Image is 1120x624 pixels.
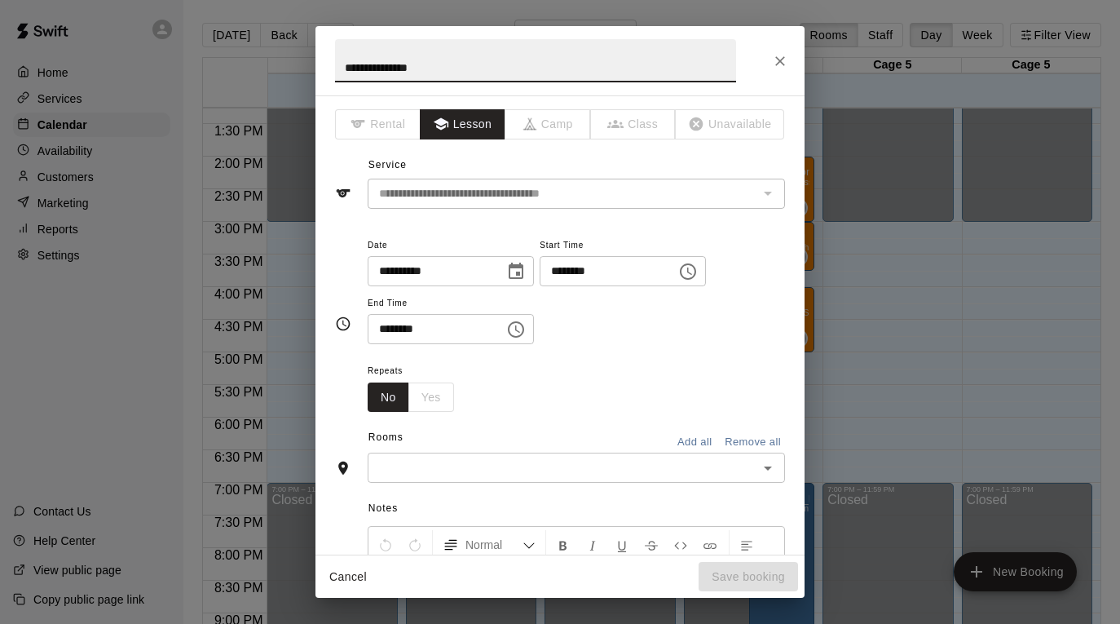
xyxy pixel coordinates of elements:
button: Format Strikethrough [637,530,665,560]
button: Insert Code [667,530,694,560]
button: Add all [668,430,721,455]
button: Lesson [420,109,505,139]
span: End Time [368,293,534,315]
button: Insert Link [696,530,724,560]
button: Choose date, selected date is Aug 18, 2025 [500,255,532,288]
button: Left Align [733,530,761,560]
span: Service [368,159,407,170]
span: Start Time [540,235,706,257]
svg: Service [335,185,351,201]
span: The type of an existing booking cannot be changed [505,109,591,139]
button: Redo [401,530,429,560]
button: Format Bold [549,530,577,560]
span: Date [368,235,534,257]
button: Format Italics [579,530,606,560]
button: Open [756,457,779,480]
button: Choose time, selected time is 6:30 PM [500,313,532,346]
svg: Rooms [335,460,351,476]
button: Choose time, selected time is 5:30 PM [672,255,704,288]
div: The service of an existing booking cannot be changed [368,179,785,209]
span: Notes [368,496,785,522]
span: The type of an existing booking cannot be changed [676,109,785,139]
button: Close [765,46,795,76]
span: The type of an existing booking cannot be changed [591,109,677,139]
button: No [368,383,409,413]
button: Undo [372,530,399,560]
div: outlined button group [368,383,454,413]
span: The type of an existing booking cannot be changed [335,109,421,139]
button: Remove all [721,430,785,455]
span: Rooms [368,431,403,443]
button: Cancel [322,562,374,592]
span: Normal [465,537,523,553]
button: Format Underline [608,530,636,560]
span: Repeats [368,361,467,383]
button: Formatting Options [436,530,542,560]
svg: Timing [335,316,351,332]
